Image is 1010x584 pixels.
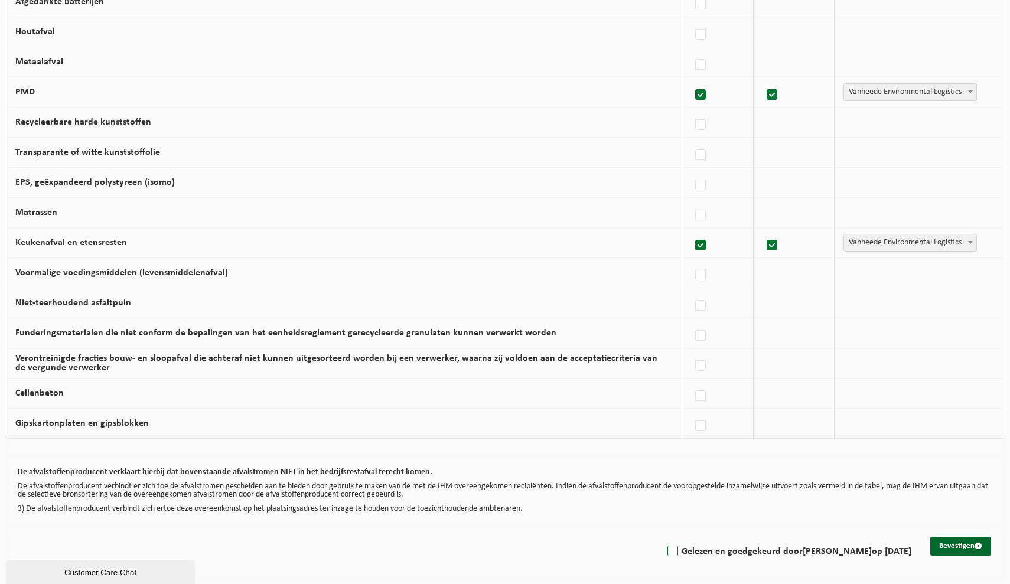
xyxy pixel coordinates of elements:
[18,482,992,499] p: De afvalstoffenproducent verbindt er zich toe de afvalstromen gescheiden aan te bieden door gebru...
[15,148,160,157] label: Transparante of witte kunststoffolie
[803,547,872,556] strong: [PERSON_NAME]
[930,537,991,556] button: Bevestigen
[15,354,657,373] label: Verontreinigde fracties bouw- en sloopafval die achteraf niet kunnen uitgesorteerd worden bij een...
[15,27,55,37] label: Houtafval
[6,558,197,584] iframe: chat widget
[844,234,976,251] span: Vanheede Environmental Logistics
[18,505,992,513] p: 3) De afvalstoffenproducent verbindt zich ertoe deze overeenkomst op het plaatsingsadres ter inza...
[15,268,228,278] label: Voormalige voedingsmiddelen (levensmiddelenafval)
[15,238,127,247] label: Keukenafval en etensresten
[15,178,175,187] label: EPS, geëxpandeerd polystyreen (isomo)
[15,298,131,308] label: Niet-teerhoudend asfaltpuin
[18,468,432,477] b: De afvalstoffenproducent verklaart hierbij dat bovenstaande afvalstromen NIET in het bedrijfsrest...
[15,87,35,97] label: PMD
[15,328,556,338] label: Funderingsmaterialen die niet conform de bepalingen van het eenheidsreglement gerecycleerde granu...
[15,208,57,217] label: Matrassen
[15,118,151,127] label: Recycleerbare harde kunststoffen
[15,57,63,67] label: Metaalafval
[15,419,149,428] label: Gipskartonplaten en gipsblokken
[665,543,911,560] label: Gelezen en goedgekeurd door op [DATE]
[843,234,977,252] span: Vanheede Environmental Logistics
[844,84,976,100] span: Vanheede Environmental Logistics
[15,389,64,398] label: Cellenbeton
[843,83,977,101] span: Vanheede Environmental Logistics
